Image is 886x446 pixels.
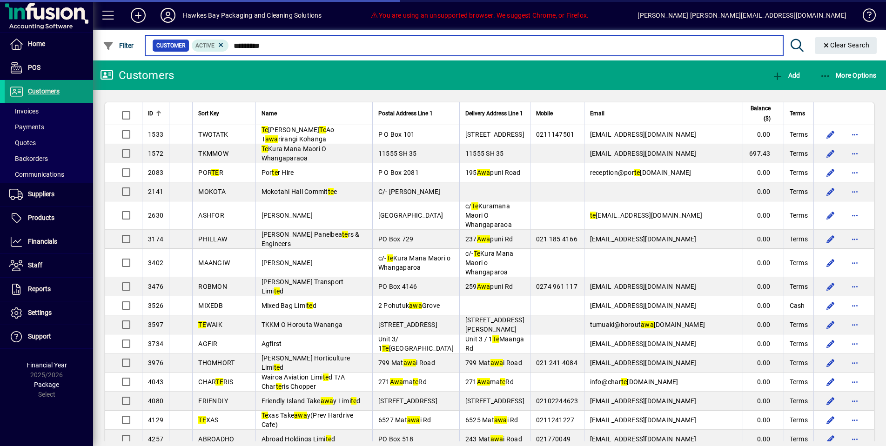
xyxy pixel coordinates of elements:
span: [PERSON_NAME] Ao T rirangi Kohanga [262,126,335,143]
span: Financial Year [27,361,67,369]
span: C/- [PERSON_NAME] [378,188,440,195]
span: 2141 [148,188,163,195]
button: Filter [101,37,136,54]
td: 697.43 [743,144,783,163]
em: TE [198,321,206,328]
span: 1572 [148,150,163,157]
span: Clear Search [822,41,870,49]
span: TWOTATK [198,131,228,138]
span: Wairoa Aviation Limi d T/A Char ris Chopper [262,373,345,390]
span: 4257 [148,435,163,443]
span: Support [28,333,51,340]
button: More options [847,374,862,389]
em: Awa [477,283,490,290]
button: Edit [823,165,838,180]
span: 021 185 4166 [536,235,577,243]
span: 271 ma Rd [465,378,514,386]
span: 3976 [148,359,163,366]
span: Package [34,381,59,388]
span: Financials [28,238,57,245]
span: 2630 [148,212,163,219]
em: awa [265,135,278,143]
span: XAS [198,416,218,424]
em: te [621,378,627,386]
span: FRIENDLY [198,397,228,405]
span: [EMAIL_ADDRESS][DOMAIN_NAME] [590,416,697,424]
span: Terms [790,258,808,267]
em: awa [494,416,507,424]
td: 0.00 [743,182,783,201]
span: You are using an unsupported browser. We suggest Chrome, or Firefox. [371,12,589,19]
div: [PERSON_NAME] [PERSON_NAME][EMAIL_ADDRESS][DOMAIN_NAME] [638,8,846,23]
span: WAIK [198,321,222,328]
span: Reports [28,285,51,293]
span: Terms [790,234,808,244]
mat-chip: Activation Status: Active [192,40,229,52]
span: Terms [790,130,808,139]
span: 4080 [148,397,163,405]
td: 0.00 [743,373,783,392]
span: Terms [790,168,808,177]
td: 0.00 [743,201,783,230]
a: POS [5,56,93,80]
button: Edit [823,336,838,351]
td: 0.00 [743,334,783,353]
button: Edit [823,317,838,332]
span: TKKM O Horouta Wananga [262,321,343,328]
span: P O Box 2081 [378,169,419,176]
td: 0.00 [743,411,783,430]
em: te [500,378,506,386]
span: [STREET_ADDRESS] [465,131,524,138]
td: 0.00 [743,315,783,334]
em: Awa [477,378,490,386]
em: te [274,364,280,371]
span: 0211241227 [536,416,575,424]
span: POS [28,64,40,71]
span: 02102244623 [536,397,578,405]
span: [EMAIL_ADDRESS][DOMAIN_NAME] [590,435,697,443]
span: 11555 SH 35 [465,150,504,157]
td: 0.00 [743,277,783,296]
span: [STREET_ADDRESS] [465,397,524,405]
td: 0.00 [743,296,783,315]
button: Clear [815,37,877,54]
span: ROBMON [198,283,227,290]
span: Products [28,214,54,221]
em: awa [321,397,334,405]
span: PO Box 729 [378,235,414,243]
a: Backorders [5,151,93,166]
button: Edit [823,232,838,246]
span: Settings [28,309,52,316]
span: [EMAIL_ADDRESS][DOMAIN_NAME] [590,212,703,219]
em: Awa [477,169,490,176]
span: 3174 [148,235,163,243]
em: Te [262,145,268,153]
button: More options [847,317,862,332]
em: te [351,397,357,405]
span: Mobile [536,108,553,119]
span: Terms [790,149,808,158]
span: Agfirst [262,340,282,347]
span: 4043 [148,378,163,386]
span: 3402 [148,259,163,266]
a: Support [5,325,93,348]
span: AGFIR [198,340,217,347]
button: More options [847,255,862,270]
td: 0.00 [743,163,783,182]
button: Edit [823,255,838,270]
span: Kura Mana Maori O Whangaparaoa [262,145,327,162]
em: awa [490,435,503,443]
span: Terms [790,339,808,348]
a: Payments [5,119,93,135]
a: Invoices [5,103,93,119]
span: Terms [790,187,808,196]
span: More Options [820,72,877,79]
span: 237 puni Rd [465,235,513,243]
span: 2083 [148,169,163,176]
span: Terms [790,434,808,444]
span: P O Box 101 [378,131,415,138]
span: Suppliers [28,190,54,198]
button: Add [770,67,802,84]
span: CHAR RIS [198,378,233,386]
em: te [342,231,348,238]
